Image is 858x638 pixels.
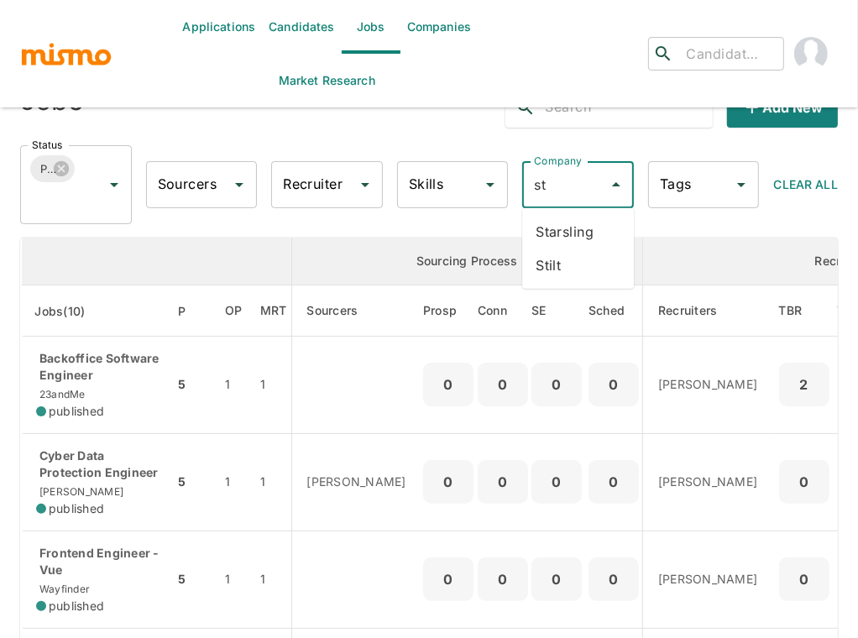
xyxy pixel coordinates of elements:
p: 0 [538,567,575,591]
img: Carmen Vilachá [794,37,828,71]
td: 1 [212,531,256,628]
span: Published [30,159,57,179]
p: 0 [430,567,467,591]
li: Stilt [522,248,634,282]
td: 5 [174,531,212,628]
p: 0 [538,470,575,494]
span: 23andMe [36,388,86,400]
p: 2 [786,373,823,396]
span: published [49,598,104,614]
th: Recruiters [643,285,775,337]
p: 0 [430,373,467,396]
th: Prospects [423,285,478,337]
p: 0 [595,470,632,494]
td: 1 [256,433,291,531]
p: Frontend Engineer - Vue [36,545,160,578]
p: [PERSON_NAME] [307,473,411,490]
th: Open Positions [212,285,256,337]
p: 0 [484,567,521,591]
button: Add new [727,87,838,128]
th: Priority [174,285,212,337]
label: Status [32,138,62,152]
button: search [505,87,546,128]
p: 0 [430,470,467,494]
td: 1 [256,337,291,434]
button: Open [353,173,377,196]
p: 0 [786,470,823,494]
img: logo [20,41,112,66]
th: Sourcers [291,285,423,337]
th: To Be Reviewed [775,285,834,337]
th: Sched [585,285,643,337]
p: Cyber Data Protection Engineer [36,447,160,481]
p: Backoffice Software Engineer [36,350,160,384]
a: Market Research [272,54,382,107]
span: published [49,403,104,420]
p: 0 [538,373,575,396]
td: 1 [256,531,291,628]
p: [PERSON_NAME] [658,571,761,588]
span: Clear All [774,177,838,191]
p: 0 [595,373,632,396]
td: 5 [174,337,212,434]
td: 1 [212,433,256,531]
th: Sent Emails [528,285,585,337]
td: 1 [212,337,256,434]
button: Open [102,173,126,196]
input: Search [546,94,714,121]
li: Starsling [522,215,634,248]
input: Candidate search [680,42,777,65]
p: 0 [786,567,823,591]
span: Jobs(10) [35,301,107,322]
label: Company [534,154,582,168]
button: Open [479,173,502,196]
p: 0 [484,470,521,494]
p: [PERSON_NAME] [658,376,761,393]
p: 0 [484,373,521,396]
th: Market Research Total [256,285,291,337]
button: Open [730,173,753,196]
td: 5 [174,433,212,531]
span: Wayfinder [36,583,90,595]
div: Published [30,155,75,182]
button: Open [228,173,251,196]
p: 0 [595,567,632,591]
p: [PERSON_NAME] [658,473,761,490]
th: Sourcing Process [291,238,643,285]
button: account of current user [784,27,838,81]
span: [PERSON_NAME] [36,485,123,498]
span: P [178,301,207,322]
span: published [49,500,104,517]
th: Connections [478,285,528,337]
button: Close [604,173,628,196]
